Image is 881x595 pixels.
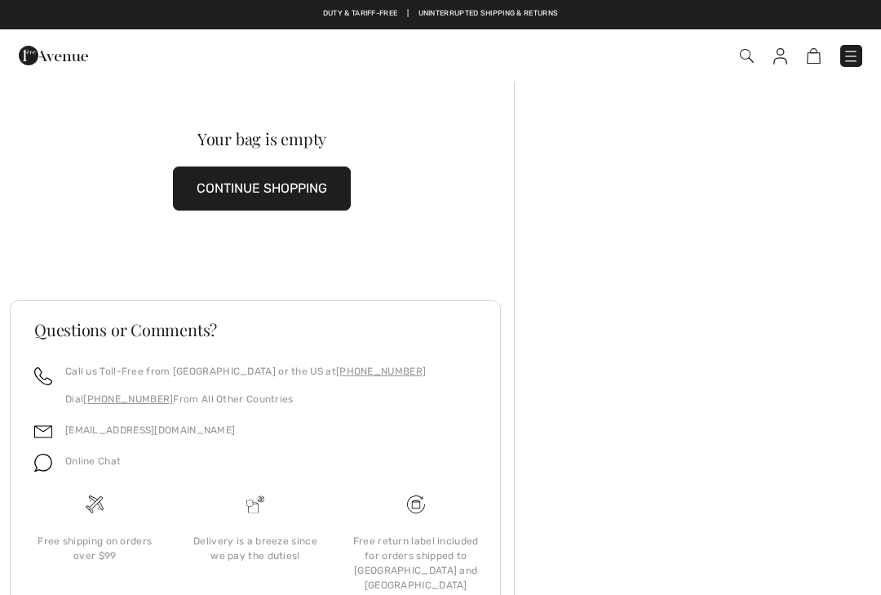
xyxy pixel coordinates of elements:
[83,393,173,405] a: [PHONE_NUMBER]
[773,48,787,64] img: My Info
[34,367,52,385] img: call
[348,534,483,593] div: Free return label included for orders shipped to [GEOGRAPHIC_DATA] and [GEOGRAPHIC_DATA]
[173,167,351,211] button: CONTINUE SHOPPING
[28,534,162,563] div: Free shipping on orders over $99
[19,47,88,62] a: 1ère Avenue
[19,39,88,72] img: 1ère Avenue
[86,495,104,513] img: Free shipping on orders over $99
[807,48,821,64] img: Shopping Bag
[65,392,426,406] p: Dial From All Other Countries
[65,424,235,436] a: [EMAIL_ADDRESS][DOMAIN_NAME]
[34,454,52,472] img: chat
[246,495,264,513] img: Delivery is a breeze since we pay the duties!
[34,322,476,338] h3: Questions or Comments?
[336,366,426,377] a: [PHONE_NUMBER]
[34,423,52,441] img: email
[188,534,323,563] div: Delivery is a breeze since we pay the duties!
[407,495,425,513] img: Free shipping on orders over $99
[740,49,754,63] img: Search
[65,364,426,379] p: Call us Toll-Free from [GEOGRAPHIC_DATA] or the US at
[843,48,859,64] img: Menu
[35,131,489,147] div: Your bag is empty
[65,455,121,467] span: Online Chat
